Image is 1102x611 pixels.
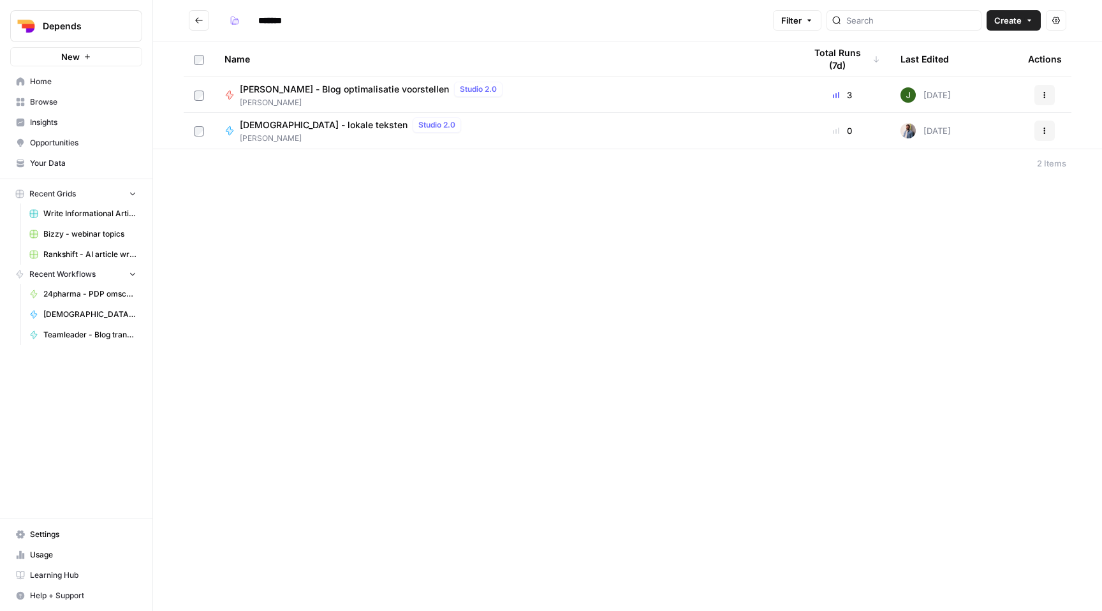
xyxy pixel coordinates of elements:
div: Name [224,41,784,77]
button: Workspace: Depends [10,10,142,42]
img: ibvp2fn0xxp1avljsga1xqf48l9o [900,87,916,103]
span: [DEMOGRAPHIC_DATA] - lokale teksten [240,119,408,131]
img: 542af2wjek5zirkck3dd1n2hljhm [900,123,916,138]
div: 0 [805,124,880,137]
div: [DATE] [900,87,951,103]
a: 24pharma - PDP omschrijvingen [24,284,142,304]
img: Depends Logo [15,15,38,38]
a: Opportunities [10,133,142,153]
button: Filter [773,10,821,31]
a: Settings [10,524,142,545]
a: Teamleader - Blog translator - V3 [24,325,142,345]
button: Recent Workflows [10,265,142,284]
span: Browse [30,96,136,108]
a: Home [10,71,142,92]
span: [PERSON_NAME] [240,97,508,108]
span: Settings [30,529,136,540]
a: Browse [10,92,142,112]
span: [DEMOGRAPHIC_DATA] - lokale teksten [43,309,136,320]
span: Studio 2.0 [460,84,497,95]
span: New [61,50,80,63]
span: Learning Hub [30,570,136,581]
input: Search [846,14,976,27]
a: Rankshift - AI article writer [24,244,142,265]
button: New [10,47,142,66]
a: [DEMOGRAPHIC_DATA] - lokale teksten [24,304,142,325]
a: Usage [10,545,142,565]
span: Studio 2.0 [418,119,455,131]
a: Learning Hub [10,565,142,585]
a: Write Informational Articles [24,203,142,224]
span: Filter [781,14,802,27]
span: Help + Support [30,590,136,601]
button: Go back [189,10,209,31]
button: Create [987,10,1041,31]
div: Total Runs (7d) [805,41,880,77]
div: Actions [1028,41,1062,77]
span: Insights [30,117,136,128]
span: [PERSON_NAME] [240,133,466,144]
span: Usage [30,549,136,561]
div: 2 Items [1037,157,1066,170]
button: Help + Support [10,585,142,606]
span: Teamleader - Blog translator - V3 [43,329,136,341]
span: Bizzy - webinar topics [43,228,136,240]
button: Recent Grids [10,184,142,203]
span: Recent Grids [29,188,76,200]
div: Last Edited [900,41,949,77]
a: [PERSON_NAME] - Blog optimalisatie voorstellenStudio 2.0[PERSON_NAME] [224,82,784,108]
div: [DATE] [900,123,951,138]
span: Write Informational Articles [43,208,136,219]
span: Your Data [30,158,136,169]
a: [DEMOGRAPHIC_DATA] - lokale tekstenStudio 2.0[PERSON_NAME] [224,117,784,144]
span: 24pharma - PDP omschrijvingen [43,288,136,300]
a: Your Data [10,153,142,173]
span: [PERSON_NAME] - Blog optimalisatie voorstellen [240,83,449,96]
span: Recent Workflows [29,269,96,280]
span: Home [30,76,136,87]
a: Insights [10,112,142,133]
span: Rankshift - AI article writer [43,249,136,260]
span: Opportunities [30,137,136,149]
span: Depends [43,20,120,33]
span: Create [994,14,1022,27]
a: Bizzy - webinar topics [24,224,142,244]
div: 3 [805,89,880,101]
